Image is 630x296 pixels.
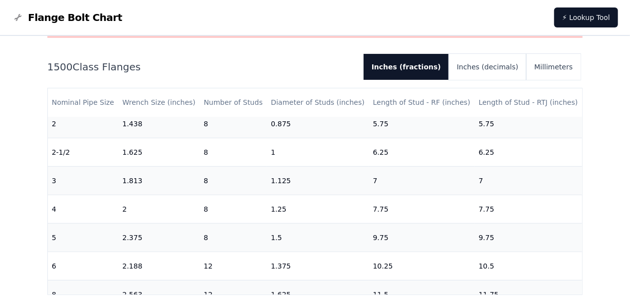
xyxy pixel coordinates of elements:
td: 2.375 [118,223,200,252]
td: 2 [48,109,119,138]
td: 1.625 [118,138,200,166]
th: Diameter of Studs (inches) [267,88,369,117]
td: 6.25 [369,138,475,166]
td: 3 [48,166,119,195]
td: 9.75 [369,223,475,252]
button: Inches (decimals) [449,54,526,80]
td: 1.25 [267,195,369,223]
td: 7.75 [369,195,475,223]
td: 8 [200,223,267,252]
td: 12 [200,252,267,280]
th: Wrench Size (inches) [118,88,200,117]
td: 9.75 [475,223,583,252]
td: 0.875 [267,109,369,138]
td: 7 [369,166,475,195]
th: Number of Studs [200,88,267,117]
th: Nominal Pipe Size [48,88,119,117]
td: 2-1/2 [48,138,119,166]
h2: 1500 Class Flanges [47,60,356,74]
td: 1.5 [267,223,369,252]
td: 7 [475,166,583,195]
td: 10.25 [369,252,475,280]
td: 1 [267,138,369,166]
td: 7.75 [475,195,583,223]
td: 1.438 [118,109,200,138]
td: 8 [200,109,267,138]
th: Length of Stud - RTJ (inches) [475,88,583,117]
td: 6.25 [475,138,583,166]
td: 1.125 [267,166,369,195]
th: Length of Stud - RF (inches) [369,88,475,117]
a: ⚡ Lookup Tool [554,7,618,27]
span: Flange Bolt Chart [28,10,122,24]
td: 8 [200,138,267,166]
img: Flange Bolt Chart Logo [12,11,24,23]
td: 6 [48,252,119,280]
button: Inches (fractions) [364,54,449,80]
td: 10.5 [475,252,583,280]
td: 5 [48,223,119,252]
td: 8 [200,195,267,223]
button: Millimeters [526,54,581,80]
td: 1.375 [267,252,369,280]
td: 5.75 [475,109,583,138]
td: 2.188 [118,252,200,280]
td: 2 [118,195,200,223]
td: 5.75 [369,109,475,138]
td: 8 [200,166,267,195]
td: 1.813 [118,166,200,195]
td: 4 [48,195,119,223]
a: Flange Bolt Chart LogoFlange Bolt Chart [12,10,122,24]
